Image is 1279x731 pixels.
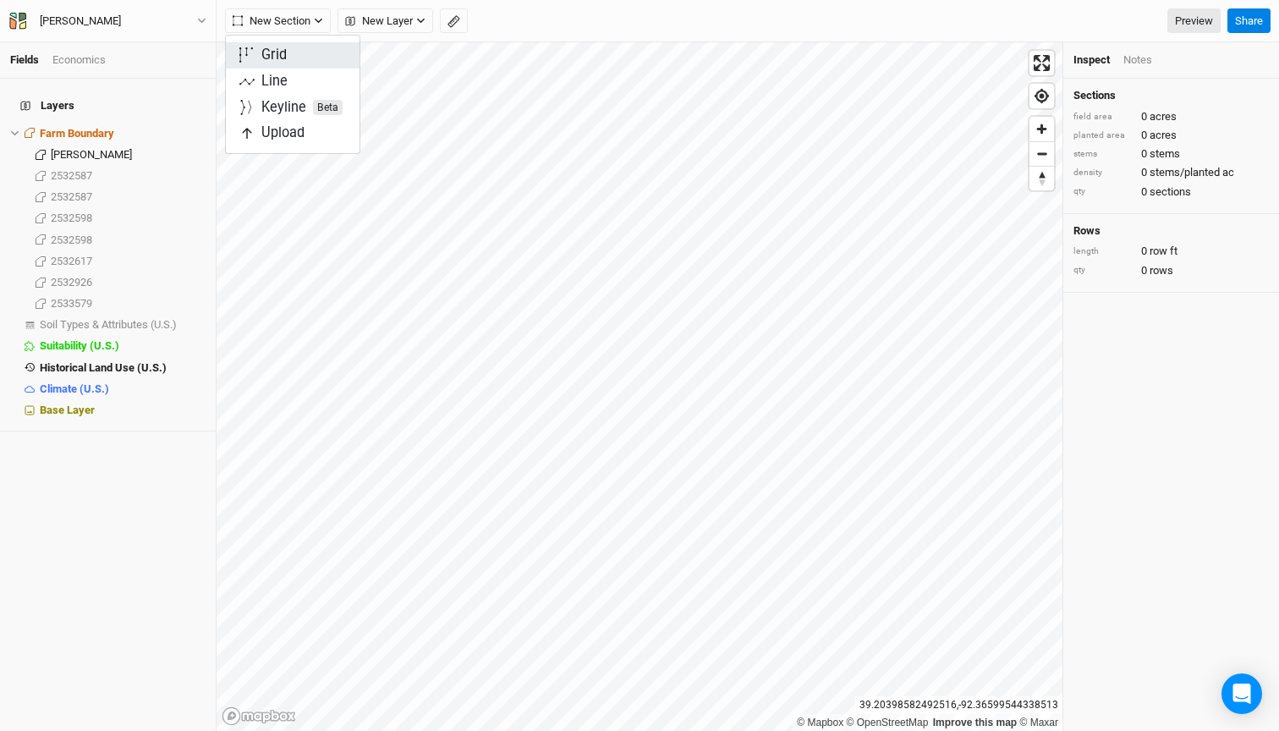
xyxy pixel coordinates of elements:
[40,127,206,140] div: Farm Boundary
[1073,165,1269,180] div: 0
[1073,185,1133,198] div: qty
[51,234,206,247] div: 2532598
[855,696,1062,714] div: 39.20398582492516 , -92.36599544338513
[1073,244,1269,259] div: 0
[1073,245,1133,258] div: length
[1073,109,1269,124] div: 0
[1029,84,1054,108] button: Find my location
[847,717,929,728] a: OpenStreetMap
[1150,165,1234,180] span: stems/planted ac
[10,53,39,66] a: Fields
[1073,111,1133,124] div: field area
[239,124,305,143] span: Upload
[1073,167,1133,179] div: density
[40,318,177,331] span: Soil Types & Attributes (U.S.)
[1073,146,1269,162] div: 0
[51,297,92,310] span: 2533579
[51,212,206,225] div: 2532598
[40,404,95,416] span: Base Layer
[1073,148,1133,161] div: stems
[40,127,114,140] span: Farm Boundary
[1029,142,1054,166] span: Zoom out
[51,190,92,203] span: 2532587
[40,318,206,332] div: Soil Types & Attributes (U.S.)
[8,12,207,30] button: [PERSON_NAME]
[1073,224,1269,238] h4: Rows
[1029,141,1054,166] button: Zoom out
[1073,184,1269,200] div: 0
[1167,8,1221,34] a: Preview
[261,72,288,91] div: Line
[1150,109,1177,124] span: acres
[797,717,843,728] a: Mapbox
[1150,184,1191,200] span: sections
[1073,264,1133,277] div: qty
[51,255,92,267] span: 2532617
[52,52,106,68] div: Economics
[225,8,331,34] button: New Section
[1073,89,1269,102] h4: Sections
[51,148,206,162] div: Maria Haag
[222,706,296,726] a: Mapbox logo
[1029,167,1054,190] span: Reset bearing to north
[1150,263,1173,278] span: rows
[51,276,92,289] span: 2532926
[51,148,132,161] span: [PERSON_NAME]
[261,98,343,118] div: Keyline
[345,13,413,30] span: New Layer
[1073,129,1133,142] div: planted area
[1073,263,1269,278] div: 0
[1019,717,1058,728] a: Maxar
[40,404,206,417] div: Base Layer
[233,13,310,30] span: New Section
[1029,166,1054,190] button: Reset bearing to north
[51,212,92,224] span: 2532598
[51,169,92,182] span: 2532587
[51,169,206,183] div: 2532587
[1029,117,1054,141] button: Zoom in
[51,234,92,246] span: 2532598
[1150,146,1180,162] span: stems
[1150,128,1177,143] span: acres
[1073,128,1269,143] div: 0
[313,100,343,115] span: Beta
[51,276,206,289] div: 2532926
[1073,52,1110,68] div: Inspect
[338,8,433,34] button: New Layer
[51,297,206,311] div: 2533579
[217,42,1062,731] canvas: Map
[40,339,206,353] div: Suitability (U.S.)
[933,717,1017,728] a: Improve this map
[261,46,287,65] div: Grid
[40,13,121,30] div: [PERSON_NAME]
[1150,244,1177,259] span: row ft
[1227,8,1271,34] button: Share
[1123,52,1152,68] div: Notes
[40,382,109,395] span: Climate (U.S.)
[40,382,206,396] div: Climate (U.S.)
[1221,673,1262,714] div: Open Intercom Messenger
[40,361,206,375] div: Historical Land Use (U.S.)
[40,339,119,352] span: Suitability (U.S.)
[40,361,167,374] span: Historical Land Use (U.S.)
[10,89,206,123] h4: Layers
[440,8,468,34] button: Shortcut: M
[51,255,206,268] div: 2532617
[51,190,206,204] div: 2532587
[1029,51,1054,75] button: Enter fullscreen
[40,13,121,30] div: Maria Haag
